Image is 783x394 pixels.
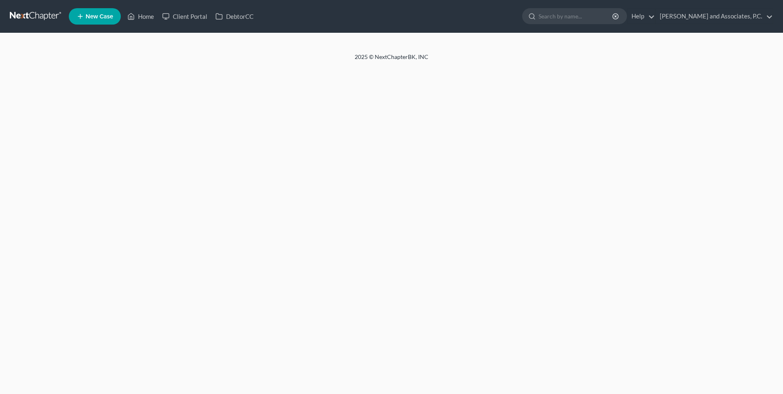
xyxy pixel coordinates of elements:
a: [PERSON_NAME] and Associates, P.C. [656,9,773,24]
a: Help [627,9,655,24]
span: New Case [86,14,113,20]
a: DebtorCC [211,9,258,24]
a: Client Portal [158,9,211,24]
div: 2025 © NextChapterBK, INC [158,53,625,68]
input: Search by name... [539,9,613,24]
a: Home [123,9,158,24]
